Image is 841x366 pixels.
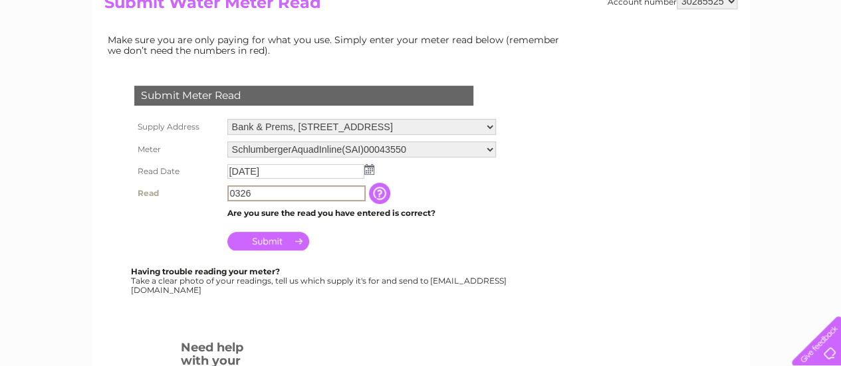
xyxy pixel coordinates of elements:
[134,86,473,106] div: Submit Meter Read
[224,205,499,222] td: Are you sure the read you have entered is correct?
[677,56,717,66] a: Telecoms
[590,7,682,23] a: 0333 014 3131
[640,56,669,66] a: Energy
[131,138,224,161] th: Meter
[131,161,224,182] th: Read Date
[104,31,570,59] td: Make sure you are only paying for what you use. Simply enter your meter read below (remember we d...
[725,56,745,66] a: Blog
[131,182,224,205] th: Read
[107,7,735,64] div: Clear Business is a trading name of Verastar Limited (registered in [GEOGRAPHIC_DATA] No. 3667643...
[29,35,97,75] img: logo.png
[131,266,280,276] b: Having trouble reading your meter?
[364,164,374,175] img: ...
[227,232,309,250] input: Submit
[369,183,393,204] input: Information
[753,56,785,66] a: Contact
[131,267,509,294] div: Take a clear photo of your readings, tell us which supply it's for and send to [EMAIL_ADDRESS][DO...
[131,116,224,138] th: Supply Address
[797,56,828,66] a: Log out
[607,56,632,66] a: Water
